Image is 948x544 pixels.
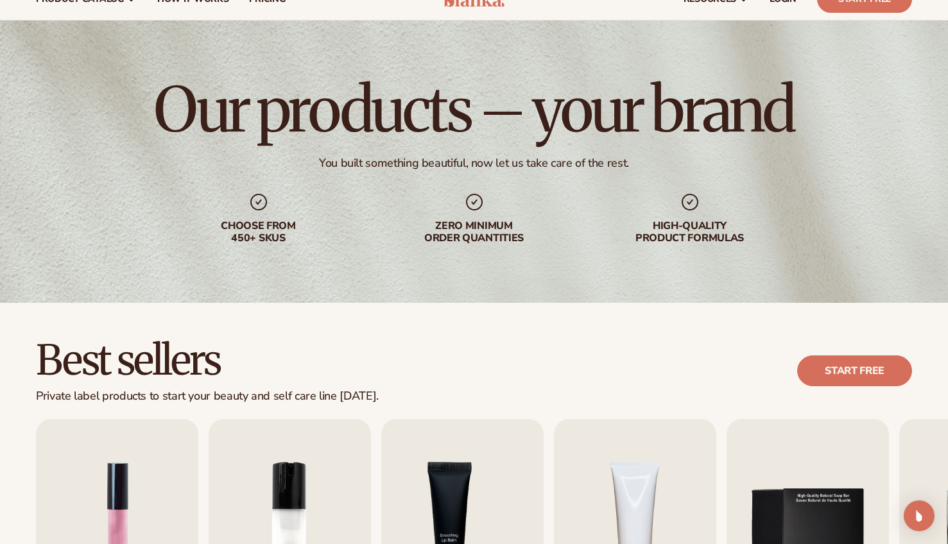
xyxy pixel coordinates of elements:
div: You built something beautiful, now let us take care of the rest. [319,156,629,171]
h1: Our products – your brand [154,79,793,140]
div: Private label products to start your beauty and self care line [DATE]. [36,389,379,404]
div: Choose from 450+ Skus [177,220,341,244]
div: High-quality product formulas [608,220,772,244]
a: Start free [797,355,912,386]
h2: Best sellers [36,339,379,382]
div: Open Intercom Messenger [904,500,935,531]
div: Zero minimum order quantities [392,220,556,244]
